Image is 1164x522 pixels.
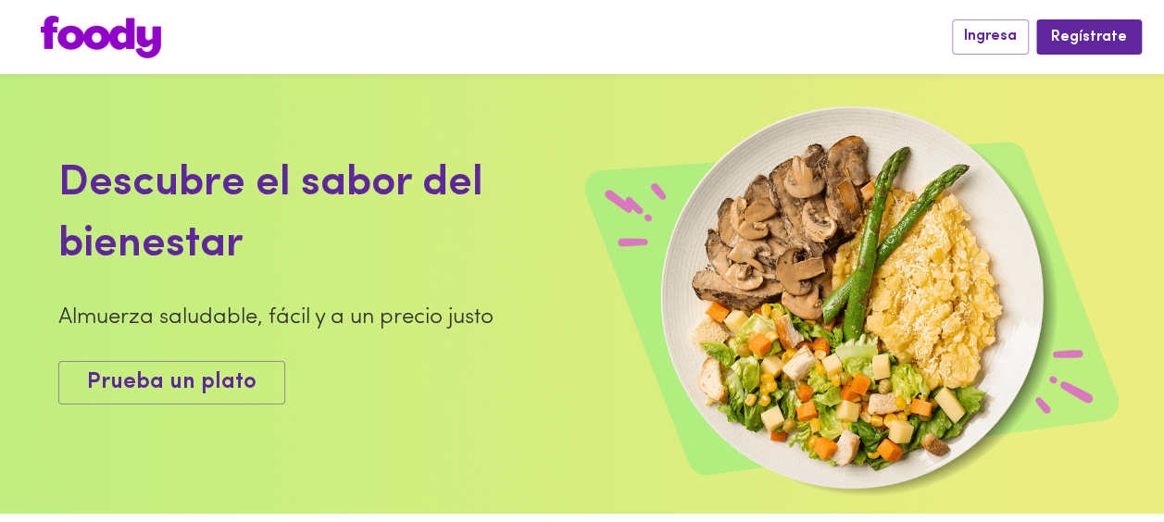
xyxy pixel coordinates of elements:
span: Regístrate [1051,29,1127,46]
button: Regístrate [1036,19,1142,54]
img: logo.png [41,16,161,58]
div: Descubre el sabor del bienestar [58,154,524,276]
button: Ingresa [952,19,1029,54]
span: Ingresa [964,28,1017,45]
button: Prueba un plato [58,361,285,404]
iframe: Messagebird Livechat Widget [1057,415,1145,503]
div: Almuerza saludable, fácil y a un precio justo [58,302,524,333]
span: Prueba un plato [87,369,257,396]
